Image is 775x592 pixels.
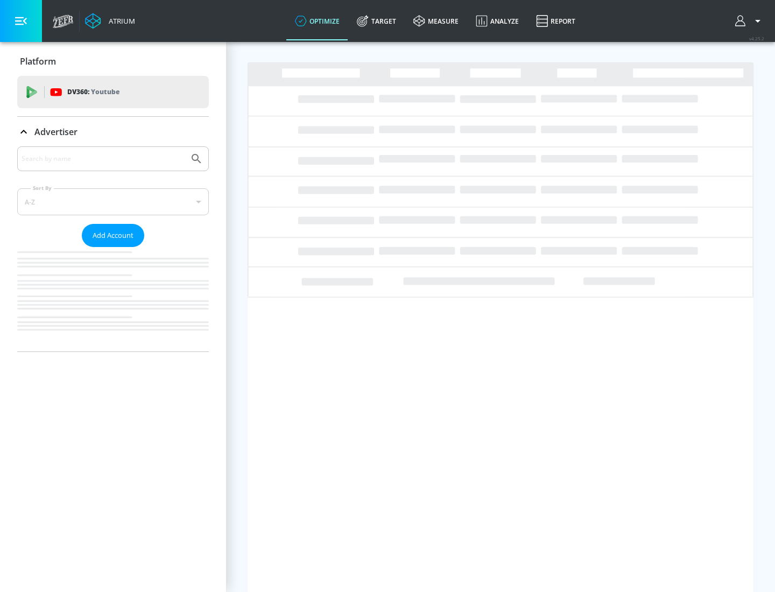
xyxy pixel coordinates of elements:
div: A-Z [17,188,209,215]
p: Platform [20,55,56,67]
a: Analyze [467,2,527,40]
div: DV360: Youtube [17,76,209,108]
a: Atrium [85,13,135,29]
p: DV360: [67,86,119,98]
nav: list of Advertiser [17,247,209,351]
p: Advertiser [34,126,77,138]
div: Platform [17,46,209,76]
div: Advertiser [17,146,209,351]
a: optimize [286,2,348,40]
a: measure [405,2,467,40]
input: Search by name [22,152,185,166]
div: Advertiser [17,117,209,147]
div: Atrium [104,16,135,26]
a: Report [527,2,584,40]
span: v 4.25.2 [749,36,764,41]
p: Youtube [91,86,119,97]
button: Add Account [82,224,144,247]
span: Add Account [93,229,133,242]
label: Sort By [31,185,54,192]
a: Target [348,2,405,40]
